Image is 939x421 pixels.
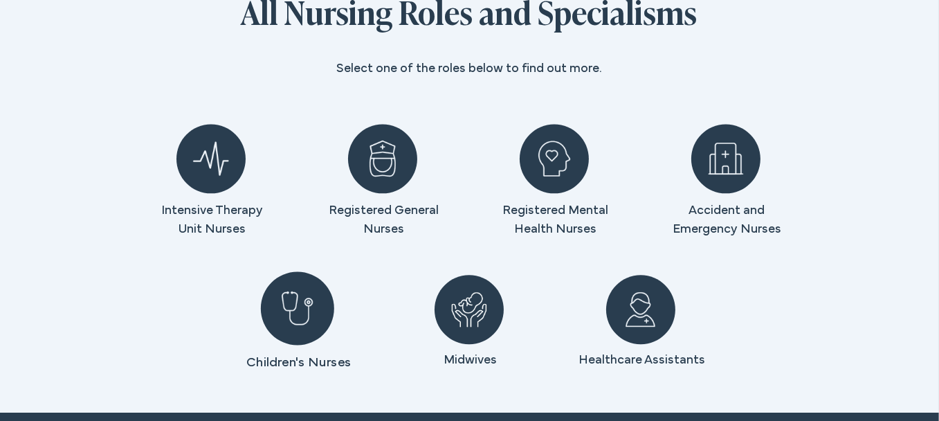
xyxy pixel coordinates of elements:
[450,291,488,328] img: Midwives
[337,64,603,75] span: Select one of the roles below to find out more.
[329,206,441,235] a: Registered General Nurses
[161,206,266,235] a: Intensive Therapy Unit Nurses
[444,355,497,366] a: Midwives
[536,140,573,177] img: Registered Mental Health Nurses
[246,357,352,368] a: Children's Nurses
[707,140,745,177] img: Accident and Emergency Nurses
[364,140,401,177] img: Registered General Nurses
[502,206,611,235] a: Registered Mental Health Nurses
[277,289,317,328] img: Children's Nurses
[578,355,705,366] a: Healthcare Assistants
[673,206,781,235] a: Accident and Emergency Nurses
[192,140,230,177] img: Intensive Therapy Unit Nurses
[622,291,659,328] img: Health Care Assistants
